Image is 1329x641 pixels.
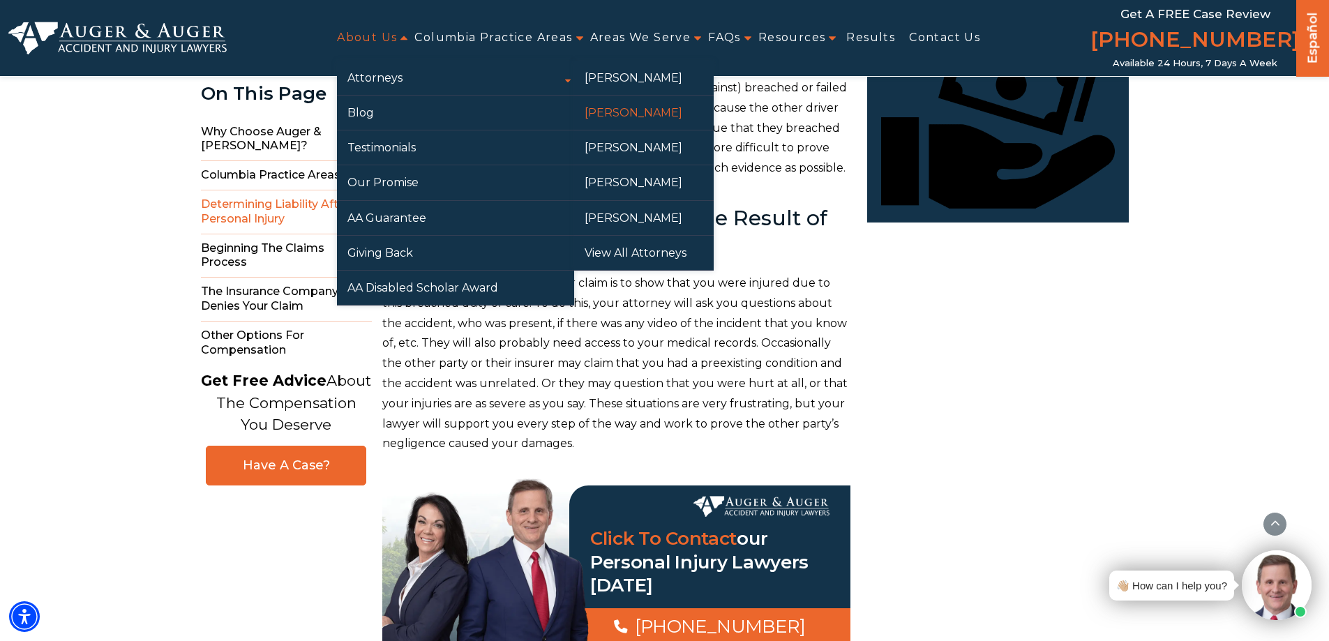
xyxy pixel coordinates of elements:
a: About Us [337,22,397,54]
a: FAQs [708,22,741,54]
a: Click To Contact [590,527,737,550]
a: [PHONE_NUMBER] [1090,24,1300,58]
div: Accessibility Menu [9,601,40,632]
div: 👋🏼 How can I help you? [1116,576,1227,595]
p: About The Compensation You Deserve [201,370,371,436]
a: [PERSON_NAME] [574,130,714,165]
img: Is settlement money for a personal injury claim taxable? [881,34,1115,209]
a: Attorneys [337,61,574,95]
span: Determining Liability After a Personal Injury [201,190,372,234]
a: [PERSON_NAME] [574,201,714,235]
img: Auger & Auger Accident and Injury Lawyers Logo [8,22,227,55]
p: The third element to proving your claim is to show that you were injured due to this breached dut... [382,273,850,454]
span: The Insurance Company Denies Your Claim [201,278,372,322]
a: Have A Case? [206,446,366,485]
a: Blog [337,96,574,130]
a: Resources [758,22,826,54]
a: Testimonials [337,130,574,165]
h3: our Personal Injury Lawyers [DATE] [569,527,850,598]
a: [PHONE_NUMBER] [614,615,806,638]
a: Columbia Practice Areas [414,22,572,54]
span: Have A Case? [220,458,352,474]
a: Our Promise [337,165,574,199]
span: Get a FREE Case Review [1120,7,1270,21]
a: Contact Us [909,22,980,54]
a: AA Disabled Scholar Award [337,271,574,305]
img: Intaker widget Avatar [1242,550,1312,620]
span: Other Options for Compensation [201,322,372,365]
span: Why Choose Auger & [PERSON_NAME]? [201,118,372,162]
a: [PERSON_NAME] [574,61,714,95]
a: Giving Back [337,236,574,270]
a: Results [846,22,895,54]
span: Available 24 Hours, 7 Days a Week [1113,58,1277,69]
a: Areas We Serve [590,22,691,54]
span: Beginning the Claims Process [201,234,372,278]
span: Columbia Practice Areas [201,161,372,190]
a: AA Guarantee [337,201,574,235]
a: View All Attorneys [574,236,714,270]
div: On This Page [201,84,372,104]
a: [PERSON_NAME] [574,165,714,199]
a: [PERSON_NAME] [574,96,714,130]
button: scroll to up [1263,512,1287,536]
strong: Get Free Advice [201,372,326,389]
